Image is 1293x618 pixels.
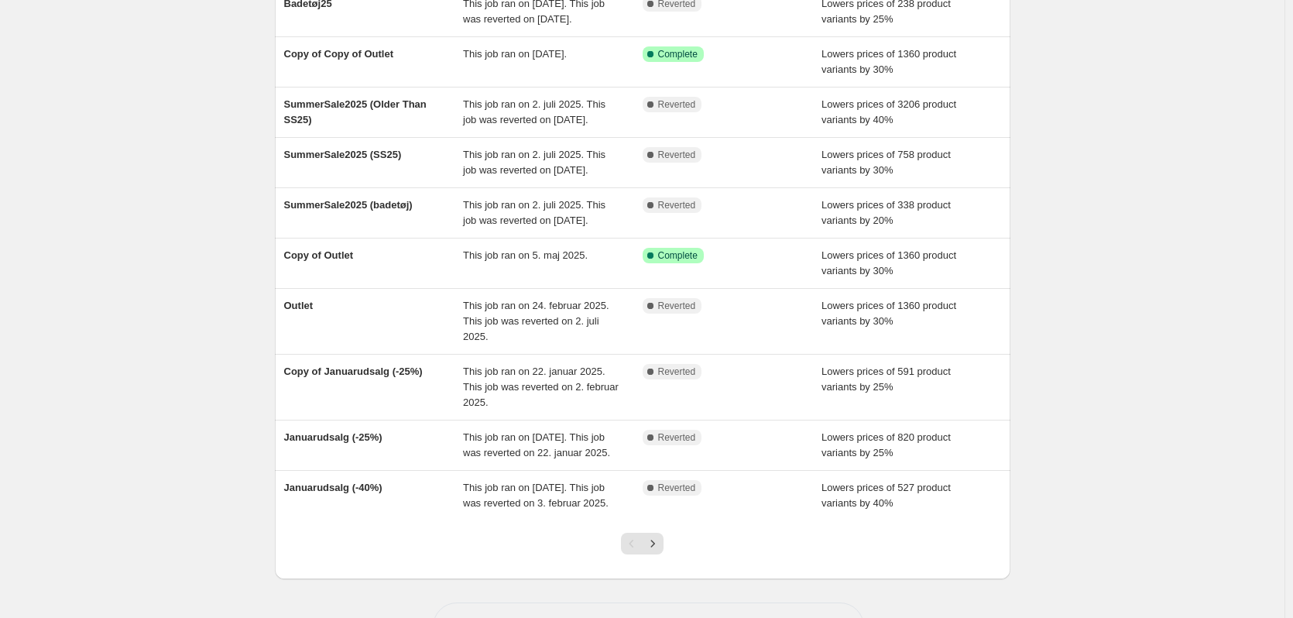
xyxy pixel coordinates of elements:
[642,533,664,554] button: Next
[284,149,402,160] span: SummerSale2025 (SS25)
[821,199,951,226] span: Lowers prices of 338 product variants by 20%
[463,149,605,176] span: This job ran on 2. juli 2025. This job was reverted on [DATE].
[284,199,413,211] span: SummerSale2025 (badetøj)
[284,249,354,261] span: Copy of Outlet
[821,249,956,276] span: Lowers prices of 1360 product variants by 30%
[658,199,696,211] span: Reverted
[658,366,696,378] span: Reverted
[463,199,605,226] span: This job ran on 2. juli 2025. This job was reverted on [DATE].
[821,431,951,458] span: Lowers prices of 820 product variants by 25%
[658,300,696,312] span: Reverted
[821,149,951,176] span: Lowers prices of 758 product variants by 30%
[821,366,951,393] span: Lowers prices of 591 product variants by 25%
[658,48,698,60] span: Complete
[284,48,394,60] span: Copy of Copy of Outlet
[821,98,956,125] span: Lowers prices of 3206 product variants by 40%
[658,431,696,444] span: Reverted
[463,300,609,342] span: This job ran on 24. februar 2025. This job was reverted on 2. juli 2025.
[658,249,698,262] span: Complete
[821,482,951,509] span: Lowers prices of 527 product variants by 40%
[463,48,567,60] span: This job ran on [DATE].
[284,482,382,493] span: Januarudsalg (-40%)
[463,482,609,509] span: This job ran on [DATE]. This job was reverted on 3. februar 2025.
[463,249,588,261] span: This job ran on 5. maj 2025.
[463,431,610,458] span: This job ran on [DATE]. This job was reverted on 22. januar 2025.
[463,366,619,408] span: This job ran on 22. januar 2025. This job was reverted on 2. februar 2025.
[658,482,696,494] span: Reverted
[284,366,423,377] span: Copy of Januarudsalg (-25%)
[821,48,956,75] span: Lowers prices of 1360 product variants by 30%
[658,98,696,111] span: Reverted
[821,300,956,327] span: Lowers prices of 1360 product variants by 30%
[621,533,664,554] nav: Pagination
[658,149,696,161] span: Reverted
[284,300,314,311] span: Outlet
[463,98,605,125] span: This job ran on 2. juli 2025. This job was reverted on [DATE].
[284,431,382,443] span: Januarudsalg (-25%)
[284,98,427,125] span: SummerSale2025 (Older Than SS25)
